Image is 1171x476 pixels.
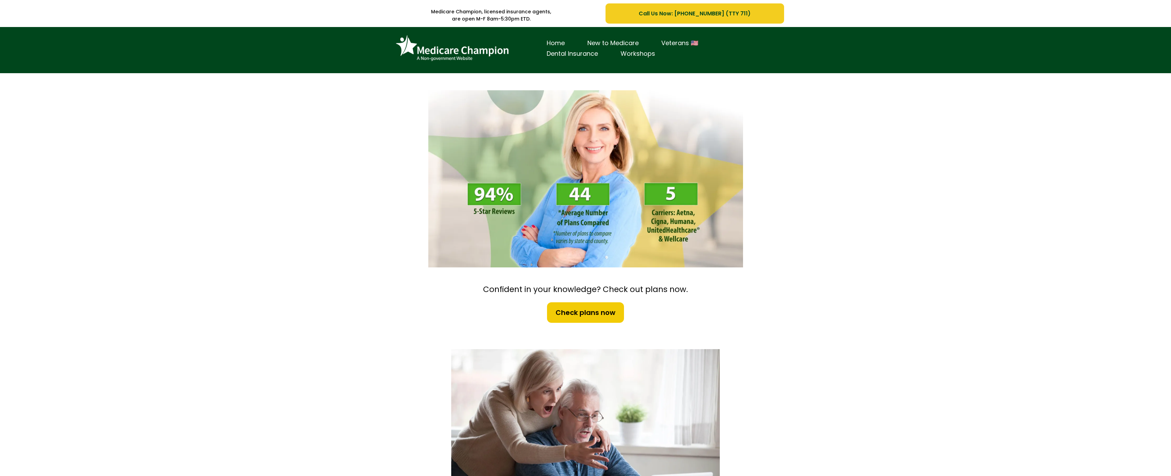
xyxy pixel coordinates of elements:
[392,32,512,65] img: Brand Logo
[387,8,596,15] p: Medicare Champion, licensed insurance agents,
[639,9,751,18] span: Call Us Now: [PHONE_NUMBER] (TTY 711)
[546,302,625,323] a: Check plans now
[535,38,576,49] a: Home
[535,49,609,59] a: Dental Insurance
[556,307,615,318] span: Check plans now
[425,285,746,295] h2: Confident in your knowledge? Check out plans now.
[609,49,666,59] a: Workshops
[576,38,650,49] a: New to Medicare
[606,3,784,24] a: Call Us Now: 1-833-823-1990 (TTY 711)
[650,38,710,49] a: Veterans 🇺🇸
[387,15,596,23] p: are open M-F 8am-5:30pm ETD.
